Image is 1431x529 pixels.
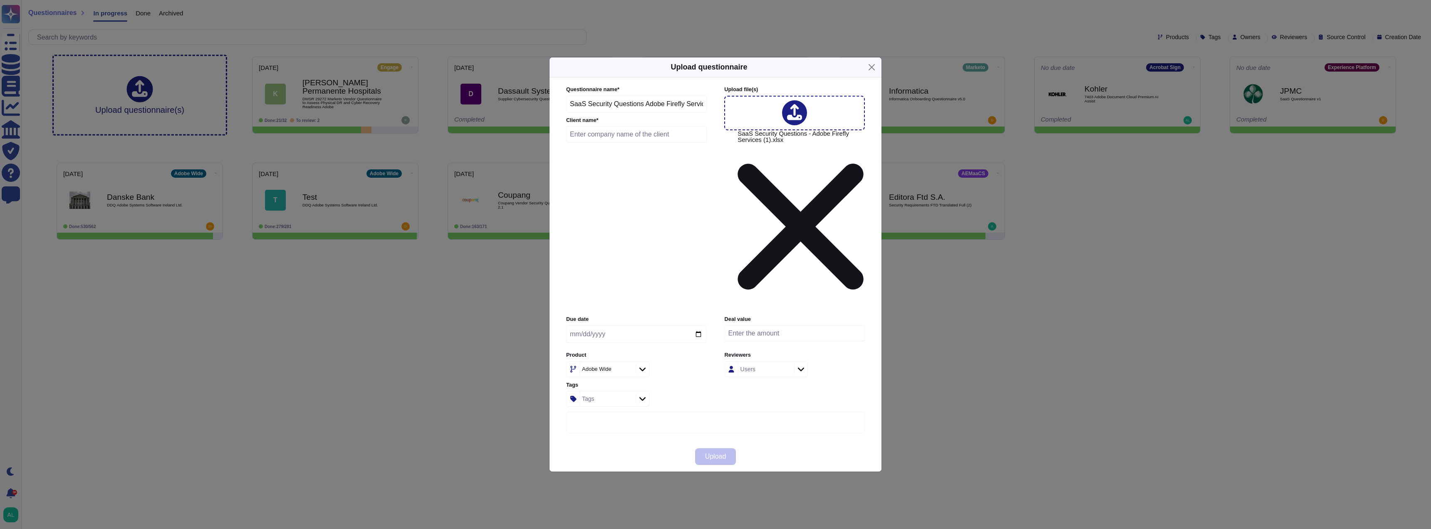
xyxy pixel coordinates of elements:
h5: Upload questionnaire [671,62,747,73]
div: Users [740,366,756,372]
span: SaaS Security Questions - Adobe Firefly Services (1).xlsx [738,130,864,310]
input: Enter company name of the client [566,126,707,143]
div: Tags [582,396,594,402]
label: Client name [566,118,707,123]
input: Due date [566,325,706,343]
div: Adobe Wide [582,366,612,372]
label: Reviewers [725,353,865,358]
label: Due date [566,317,706,322]
label: Deal value [725,317,865,322]
button: Close [865,61,878,74]
input: Enter the amount [725,325,865,341]
span: Upload file (s) [724,86,758,92]
label: Questionnaire name [566,87,707,92]
label: Tags [566,382,706,388]
button: Upload [695,448,736,465]
span: Upload [705,453,726,460]
label: Product [566,353,706,358]
input: Enter questionnaire name [566,96,707,112]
